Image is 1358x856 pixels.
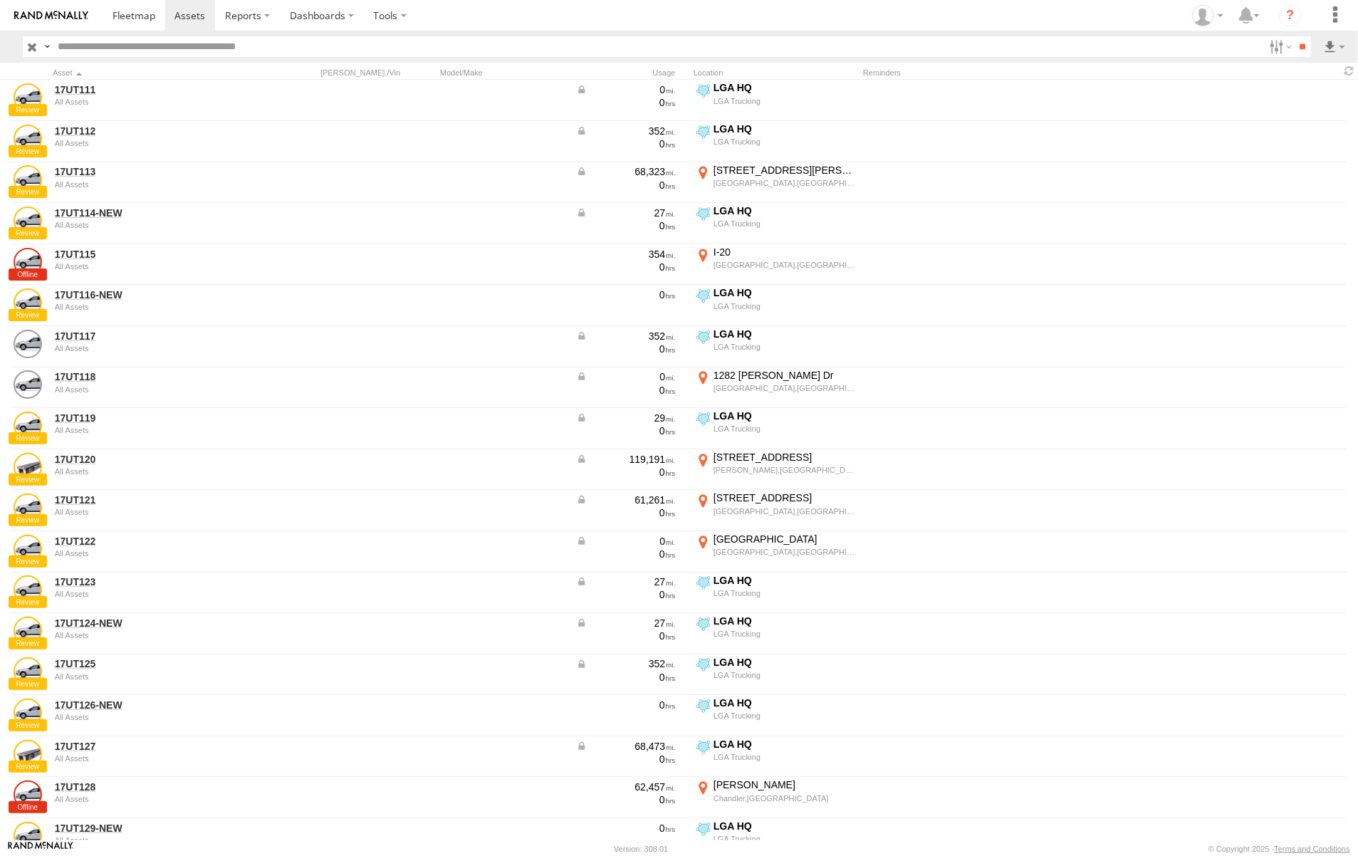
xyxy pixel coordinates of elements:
[55,370,250,383] a: 17UT118
[576,137,676,150] div: 0
[714,409,855,422] div: LGA HQ
[714,834,855,844] div: LGA Trucking
[714,342,855,352] div: LGA Trucking
[14,453,42,481] a: View Asset Details
[576,535,676,548] div: Data from Vehicle CANbus
[14,822,42,850] a: View Asset Details
[714,96,855,106] div: LGA Trucking
[714,506,855,516] div: [GEOGRAPHIC_DATA],[GEOGRAPHIC_DATA]
[14,781,42,809] a: View Asset Details
[576,330,676,343] div: Data from Vehicle CANbus
[576,219,676,232] div: 0
[694,778,857,817] label: Click to View Current Location
[8,842,73,856] a: Visit our Website
[576,822,676,835] div: 0
[714,738,855,751] div: LGA HQ
[694,656,857,694] label: Click to View Current Location
[1264,36,1295,57] label: Search Filter Options
[440,68,568,78] div: Model/Make
[574,68,688,78] div: Usage
[576,671,676,684] div: 0
[55,467,250,476] div: undefined
[714,629,855,639] div: LGA Trucking
[14,740,42,768] a: View Asset Details
[14,330,42,358] a: View Asset Details
[694,615,857,653] label: Click to View Current Location
[14,617,42,645] a: View Asset Details
[576,165,676,178] div: Data from Vehicle CANbus
[55,836,250,845] div: undefined
[576,657,676,670] div: Data from Vehicle CANbus
[55,575,250,588] a: 17UT123
[55,303,250,311] div: undefined
[714,588,855,598] div: LGA Trucking
[55,494,250,506] a: 17UT121
[14,657,42,686] a: View Asset Details
[576,575,676,588] div: Data from Vehicle CANbus
[576,494,676,506] div: Data from Vehicle CANbus
[576,207,676,219] div: Data from Vehicle CANbus
[55,549,250,558] div: undefined
[14,248,42,276] a: View Asset Details
[55,426,250,434] div: undefined
[55,535,250,548] a: 17UT122
[576,370,676,383] div: Data from Vehicle CANbus
[576,248,676,261] div: 354
[694,81,857,120] label: Click to View Current Location
[1279,4,1302,27] i: ?
[694,409,857,448] label: Click to View Current Location
[55,248,250,261] a: 17UT115
[714,424,855,434] div: LGA Trucking
[714,778,855,791] div: [PERSON_NAME]
[55,508,250,516] div: undefined
[576,753,676,766] div: 0
[714,164,855,177] div: [STREET_ADDRESS][PERSON_NAME]
[714,752,855,762] div: LGA Trucking
[55,713,250,721] div: undefined
[694,68,857,78] div: Location
[714,491,855,504] div: [STREET_ADDRESS]
[55,412,250,424] a: 17UT119
[714,122,855,135] div: LGA HQ
[14,125,42,153] a: View Asset Details
[55,330,250,343] a: 17UT117
[714,286,855,299] div: LGA HQ
[714,369,855,382] div: 1282 [PERSON_NAME] Dr
[55,590,250,598] div: undefined
[576,617,676,630] div: Data from Vehicle CANbus
[55,740,250,753] a: 17UT127
[55,795,250,803] div: undefined
[55,221,250,229] div: undefined
[576,793,676,806] div: 0
[14,370,42,399] a: View Asset Details
[14,699,42,727] a: View Asset Details
[714,301,855,311] div: LGA Trucking
[694,369,857,407] label: Click to View Current Location
[55,180,250,189] div: undefined
[55,822,250,835] a: 17UT129-NEW
[14,494,42,522] a: View Asset Details
[576,288,676,301] div: 0
[576,96,676,109] div: 0
[14,207,42,235] a: View Asset Details
[55,699,250,711] a: 17UT126-NEW
[576,548,676,560] div: 0
[714,219,855,229] div: LGA Trucking
[576,740,676,753] div: Data from Vehicle CANbus
[576,466,676,479] div: 0
[55,125,250,137] a: 17UT112
[55,672,250,681] div: undefined
[694,696,857,735] label: Click to View Current Location
[14,412,42,440] a: View Asset Details
[714,547,855,557] div: [GEOGRAPHIC_DATA],[GEOGRAPHIC_DATA]
[694,533,857,571] label: Click to View Current Location
[14,575,42,604] a: View Asset Details
[55,754,250,763] div: undefined
[576,83,676,96] div: Data from Vehicle CANbus
[55,165,250,178] a: 17UT113
[576,343,676,355] div: 0
[714,793,855,803] div: Chandler,[GEOGRAPHIC_DATA]
[576,424,676,437] div: 0
[576,506,676,519] div: 0
[714,81,855,94] div: LGA HQ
